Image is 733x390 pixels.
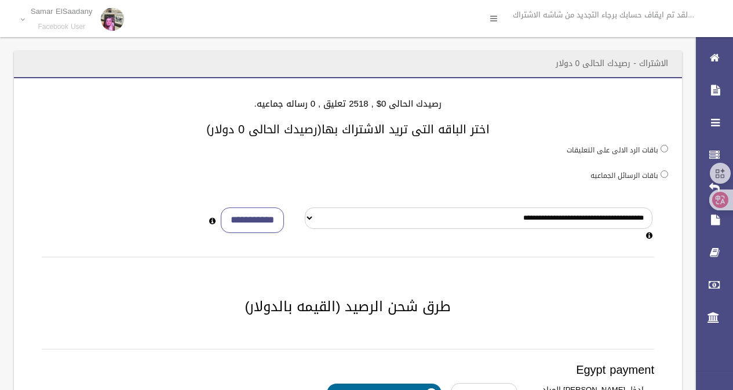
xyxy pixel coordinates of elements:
h2: طرق شحن الرصيد (القيمه بالدولار) [28,299,668,314]
h3: Egypt payment [42,363,654,376]
h3: اختر الباقه التى تريد الاشتراك بها(رصيدك الحالى 0 دولار) [28,123,668,136]
p: Samar ElSaadany [31,7,93,16]
h4: رصيدك الحالى 0$ , 2518 تعليق , 0 رساله جماعيه. [28,99,668,109]
header: الاشتراك - رصيدك الحالى 0 دولار [542,52,682,75]
small: Facebook User [31,23,93,31]
label: باقات الرد الالى على التعليقات [567,144,658,156]
label: باقات الرسائل الجماعيه [590,169,658,182]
